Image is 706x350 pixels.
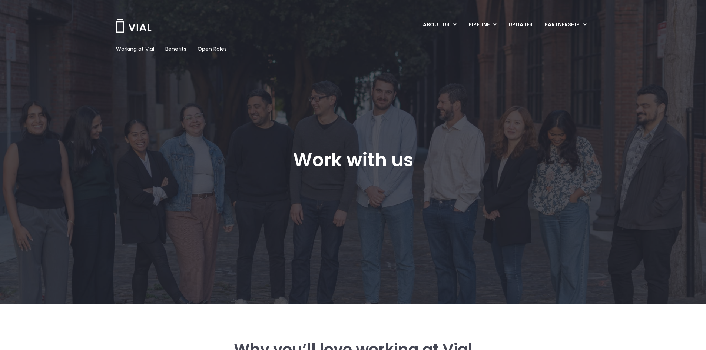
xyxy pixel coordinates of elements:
a: PIPELINEMenu Toggle [463,19,502,31]
a: ABOUT USMenu Toggle [417,19,462,31]
h1: Work with us [293,149,413,171]
a: Open Roles [198,45,227,53]
a: PARTNERSHIPMenu Toggle [538,19,593,31]
img: Vial Logo [115,19,152,33]
a: UPDATES [503,19,538,31]
a: Working at Vial [116,45,154,53]
a: Benefits [165,45,186,53]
